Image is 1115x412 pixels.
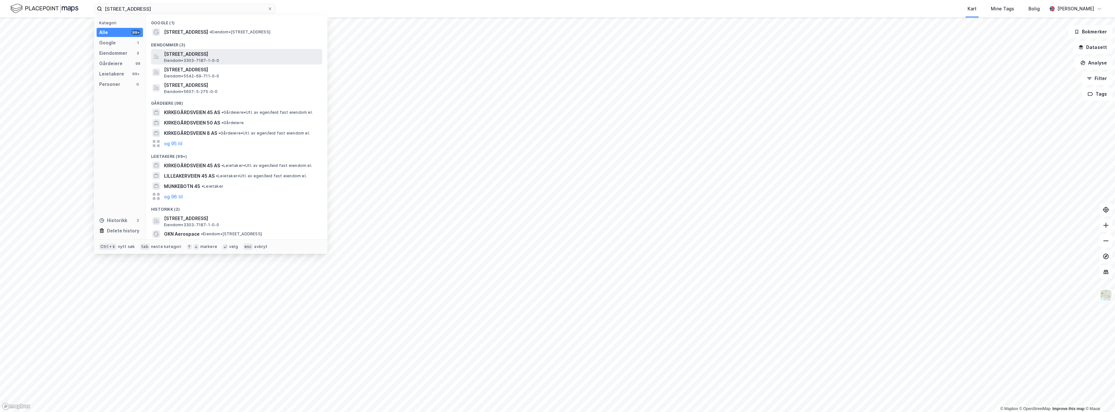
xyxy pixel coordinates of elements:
[221,120,244,125] span: Gårdeiere
[164,28,208,36] span: [STREET_ADDRESS]
[146,15,327,27] div: Google (1)
[1000,406,1018,411] a: Mapbox
[221,110,313,115] span: Gårdeiere • Utl. av egen/leid fast eiendom el.
[164,81,320,89] span: [STREET_ADDRESS]
[140,243,150,250] div: tab
[1028,5,1040,13] div: Bolig
[254,244,267,249] div: avbryt
[164,74,219,79] span: Eiendom • 5542-69-711-0-0
[107,227,139,235] div: Delete history
[1069,25,1112,38] button: Bokmerker
[99,80,120,88] div: Personer
[99,39,116,47] div: Google
[216,173,307,179] span: Leietaker • Utl. av egen/leid fast eiendom el.
[164,222,219,228] span: Eiendom • 3303-7187-1-0-0
[968,5,977,13] div: Kart
[99,49,127,57] div: Eiendommer
[146,96,327,107] div: Gårdeiere (98)
[146,202,327,213] div: Historikk (2)
[135,82,140,87] div: 0
[164,172,215,180] span: LILLEAKERVEIEN 45 AS
[164,230,200,238] span: GKN Aerospace
[151,244,182,249] div: neste kategori
[164,119,220,127] span: KIRKEGÅRDSVEIEN 50 AS
[164,193,183,200] button: og 96 til
[202,184,223,189] span: Leietaker
[991,5,1014,13] div: Mine Tags
[218,131,310,136] span: Gårdeiere • Utl. av egen/leid fast eiendom el.
[164,215,320,222] span: [STREET_ADDRESS]
[164,50,320,58] span: [STREET_ADDRESS]
[10,3,78,14] img: logo.f888ab2527a4732fd821a326f86c7f29.svg
[99,20,143,25] div: Kategori
[164,89,217,94] span: Eiendom • 5607-5-275-0-0
[2,403,30,410] a: Mapbox homepage
[229,244,238,249] div: velg
[200,244,217,249] div: markere
[164,140,182,147] button: og 95 til
[221,163,312,168] span: Leietaker • Utl. av egen/leid fast eiendom el.
[1100,289,1112,301] img: Z
[201,231,203,236] span: •
[1083,381,1115,412] div: Kontrollprogram for chat
[1019,406,1051,411] a: OpenStreetMap
[99,243,117,250] div: Ctrl + k
[99,29,108,36] div: Alle
[216,173,218,178] span: •
[131,71,140,77] div: 99+
[99,217,127,224] div: Historikk
[221,110,223,115] span: •
[102,4,267,14] input: Søk på adresse, matrikkel, gårdeiere, leietakere eller personer
[146,37,327,49] div: Eiendommer (3)
[243,243,253,250] div: esc
[135,51,140,56] div: 3
[1081,72,1112,85] button: Filter
[164,129,217,137] span: KIRKEGÅRDSVEIEN 8 AS
[202,184,204,189] span: •
[131,30,140,35] div: 99+
[164,162,220,170] span: KIRKEGÅRDSVEIEN 45 AS
[99,70,124,78] div: Leietakere
[1057,5,1094,13] div: [PERSON_NAME]
[146,149,327,160] div: Leietakere (99+)
[221,120,223,125] span: •
[209,29,211,34] span: •
[201,231,262,237] span: Eiendom • [STREET_ADDRESS]
[1052,406,1085,411] a: Improve this map
[218,131,220,135] span: •
[209,29,270,35] span: Eiendom • [STREET_ADDRESS]
[164,66,320,74] span: [STREET_ADDRESS]
[118,244,135,249] div: nytt søk
[221,163,223,168] span: •
[135,40,140,45] div: 1
[1082,88,1112,100] button: Tags
[1083,381,1115,412] iframe: Chat Widget
[135,218,140,223] div: 2
[1073,41,1112,54] button: Datasett
[135,61,140,66] div: 98
[164,109,220,116] span: KIRKEGÅRDSVEIEN 45 AS
[164,182,200,190] span: MUNKEBOTN 45
[99,60,123,67] div: Gårdeiere
[1075,56,1112,69] button: Analyse
[164,58,219,63] span: Eiendom • 3303-7187-1-0-0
